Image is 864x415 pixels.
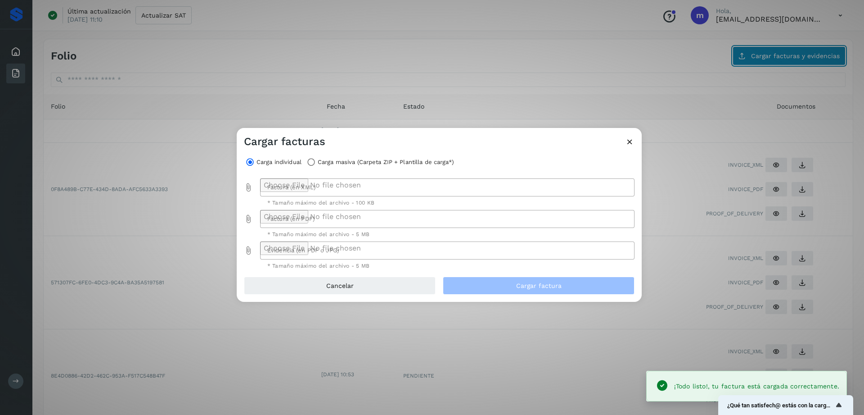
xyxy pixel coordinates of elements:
[244,183,253,192] i: Factura (en XML) prepended action
[443,277,634,295] button: Cargar factura
[256,156,301,169] label: Carga individual
[727,400,844,410] button: Mostrar encuesta - ¿Qué tan satisfech@ estás con la carga de tus facturas?
[674,383,839,390] span: ¡Todo listo!, tu factura está cargada correctamente.
[244,277,436,295] button: Cancelar
[267,232,628,237] div: * Tamaño máximo del archivo - 5 MB
[244,214,253,223] i: Factura (en PDF) prepended action
[267,200,628,205] div: * Tamaño máximo del archivo - 100 KB
[244,135,325,148] h3: Cargar facturas
[326,283,354,289] span: Cancelar
[244,246,253,255] i: Evidencia (en PDF o JPG) prepended action
[267,263,628,269] div: * Tamaño máximo del archivo - 5 MB
[727,402,833,409] span: ¿Qué tan satisfech@ estás con la carga de tus facturas?
[318,156,454,169] label: Carga masiva (Carpeta ZIP + Plantilla de carga*)
[516,283,562,289] span: Cargar factura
